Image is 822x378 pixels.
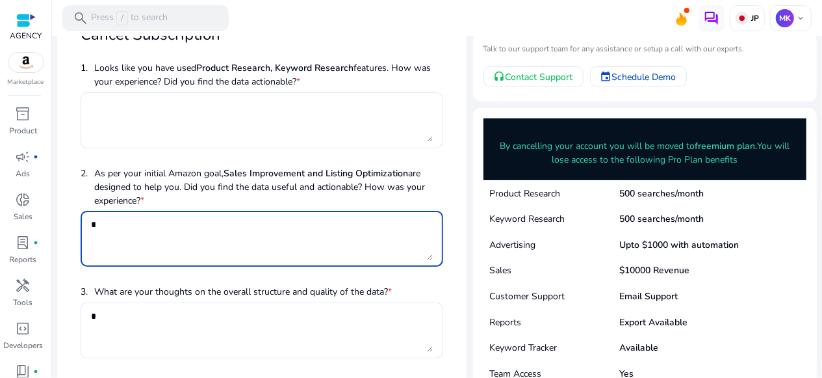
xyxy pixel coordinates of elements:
span: fiber_manual_record [34,369,39,374]
p: $10000 Revenue [620,263,690,277]
p: 3. [81,285,88,299]
b: Sales Improvement and Listing Optimization [224,167,408,180]
mat-icon: event [600,71,612,83]
p: Export Available [620,316,688,329]
b: freemium plan. [695,140,758,152]
p: Marketplace [8,77,44,87]
p: Sales [490,263,620,277]
p: Customer Support [490,290,620,303]
p: Tools [14,297,33,308]
span: donut_small [16,192,31,208]
p: Upto $1000 with automation [620,238,739,252]
p: Ads [16,168,31,180]
span: lab_profile [16,235,31,250]
p: By cancelling your account you will be moved to You will lose access to the following Pro Plan be... [493,139,797,167]
img: amazon.svg [8,53,44,72]
span: campaign [16,149,31,165]
p: AGENCY [10,30,42,42]
p: 1. [81,61,88,88]
span: keyboard_arrow_down [795,13,806,23]
mat-icon: headset [494,71,506,83]
span: search [73,10,88,26]
p: As per your initial Amazon goal, are designed to help you. Did you find the data useful and actio... [94,167,443,208]
p: Keyword Tracker [490,341,620,355]
span: / [116,11,128,25]
p: Product [9,125,37,137]
p: Product Research [490,187,620,200]
span: inventory_2 [16,106,31,122]
b: Product Research, Keyword Research [196,62,353,74]
p: Reports [10,254,37,265]
span: handyman [16,278,31,293]
p: Developers [3,340,43,351]
p: Email Support [620,290,678,303]
p: Press to search [91,11,168,25]
p: MK [776,9,794,27]
mat-card-subtitle: Talk to our support team for any assistance or setup a call with our experts. [483,43,807,55]
p: What are your thoughts on the overall structure and quality of the data? [94,285,392,299]
p: Sales [14,211,32,223]
p: 500 searches/month [620,187,704,200]
span: code_blocks [16,321,31,336]
p: 500 searches/month [620,212,704,226]
span: fiber_manual_record [34,240,39,245]
span: Schedule Demo [612,70,676,84]
p: Looks like you have used features. How was your experience? Did you find the data actionable? [94,61,443,88]
span: fiber_manual_record [34,154,39,159]
p: Available [620,341,659,355]
p: Keyword Research [490,212,620,226]
img: jp.svg [736,12,749,25]
a: Contact Support [483,66,584,87]
p: Reports [490,316,620,329]
span: Contact Support [506,70,573,84]
p: Advertising [490,238,620,252]
p: JP [749,13,759,23]
p: 2. [81,167,88,208]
